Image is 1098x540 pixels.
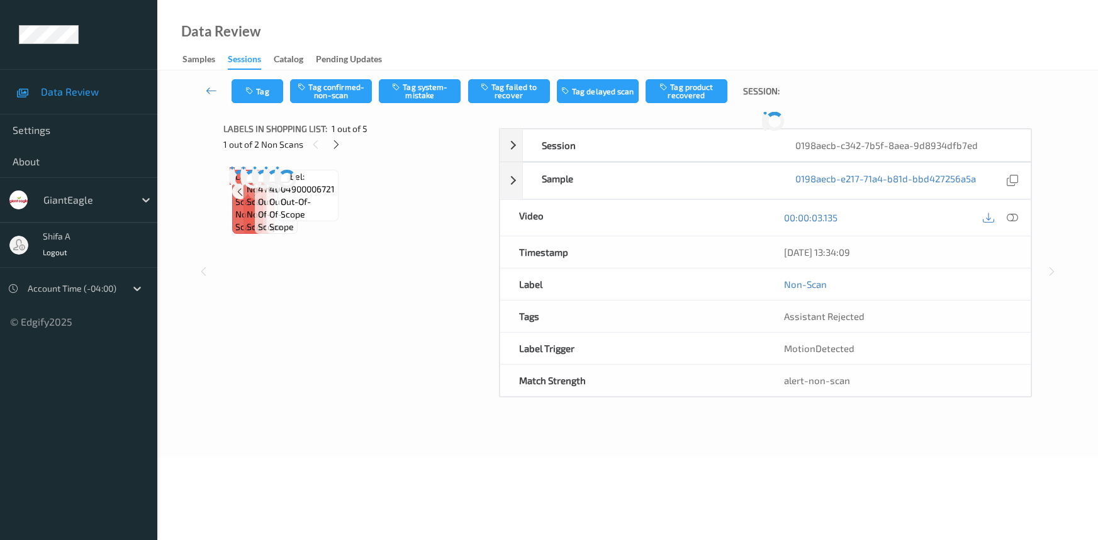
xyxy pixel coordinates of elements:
[316,51,395,69] a: Pending Updates
[182,53,215,69] div: Samples
[784,311,865,322] span: Assistant Rejected
[500,333,766,364] div: Label Trigger
[316,53,382,69] div: Pending Updates
[500,268,766,300] div: Label
[274,53,303,69] div: Catalog
[765,333,1031,364] div: MotionDetected
[274,51,316,69] a: Catalog
[379,79,461,103] button: Tag system-mistake
[646,79,727,103] button: Tag product recovered
[468,79,550,103] button: Tag failed to recover
[500,129,1031,162] div: Session0198aecb-c342-7b5f-8aea-9d8934dfb7ed
[500,162,1031,199] div: Sample0198aecb-e217-71a4-b81d-bbd427256a5a
[182,51,228,69] a: Samples
[500,365,766,396] div: Match Strength
[247,208,271,233] span: non-scan
[281,196,335,221] span: out-of-scope
[181,25,260,38] div: Data Review
[281,170,335,196] span: Label: 04900006721
[500,236,766,268] div: Timestamp
[523,129,777,161] div: Session
[500,300,766,332] div: Tags
[523,163,777,199] div: Sample
[743,85,780,97] span: Session:
[784,374,1012,387] div: alert-non-scan
[232,79,283,103] button: Tag
[776,129,1031,161] div: 0198aecb-c342-7b5f-8aea-9d8934dfb7ed
[228,53,261,70] div: Sessions
[223,136,490,152] div: 1 out of 2 Non Scans
[269,196,294,233] span: out-of-scope
[223,123,327,135] span: Labels in shopping list:
[247,170,271,208] span: Label: Non-Scan
[332,123,367,135] span: 1 out of 5
[784,246,1012,258] div: [DATE] 13:34:09
[228,51,274,70] a: Sessions
[795,172,976,189] a: 0198aecb-e217-71a4-b81d-bbd427256a5a
[258,196,283,233] span: out-of-scope
[500,200,766,236] div: Video
[557,79,639,103] button: Tag delayed scan
[784,278,827,290] a: Non-Scan
[235,208,259,233] span: non-scan
[784,211,838,224] a: 00:00:03.135
[290,79,372,103] button: Tag confirmed-non-scan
